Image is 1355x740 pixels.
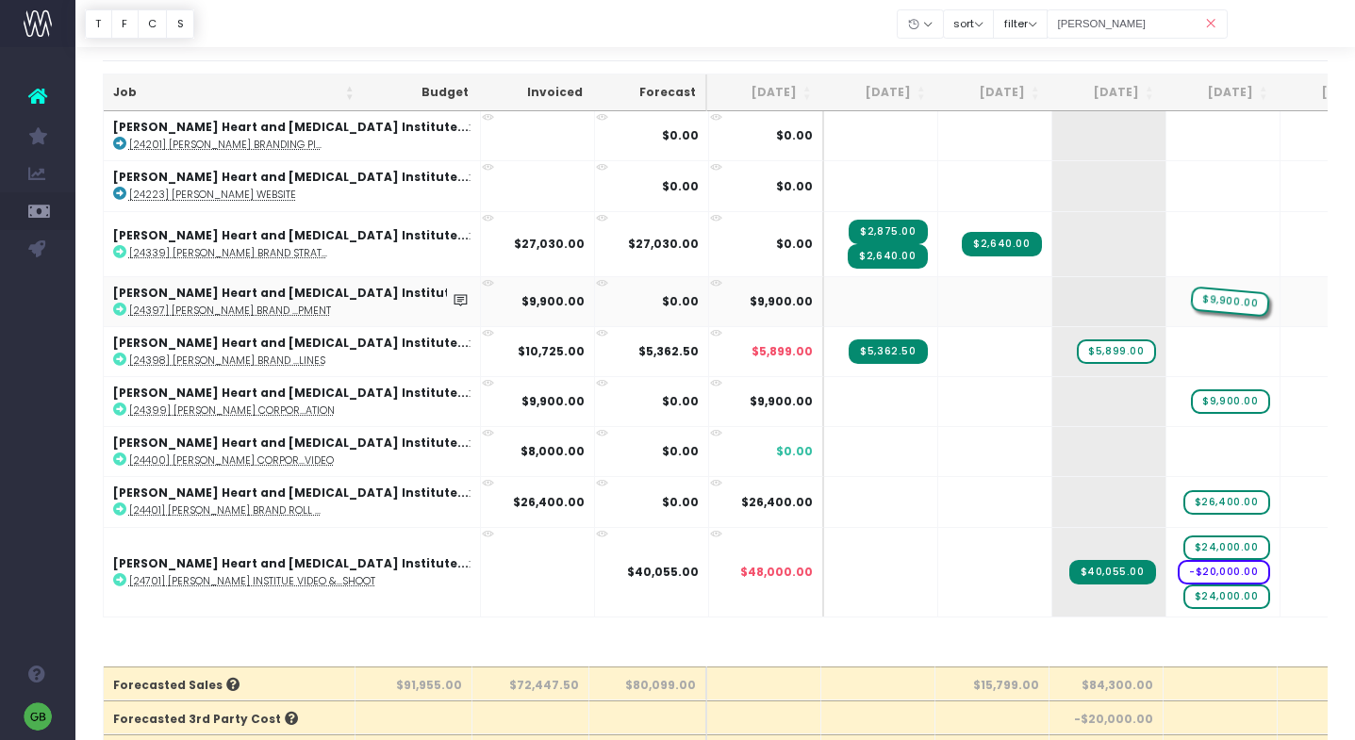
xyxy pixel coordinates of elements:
[741,494,813,511] span: $26,400.00
[85,9,112,39] button: T
[129,138,322,152] abbr: [24201] Baker Institute Branding Pitch
[113,227,469,243] strong: [PERSON_NAME] Heart and [MEDICAL_DATA] Institute...
[628,236,699,252] strong: $27,030.00
[104,426,481,476] td: :
[776,236,813,253] span: $0.00
[993,9,1048,39] button: filter
[521,393,585,409] strong: $9,900.00
[707,74,821,111] th: Aug 25: activate to sort column ascending
[518,343,585,359] strong: $10,725.00
[104,160,481,210] td: :
[849,339,927,364] span: Streamtime Invoice: 72000 – [24398] Baker Institute Brand Guidelines
[472,666,589,700] th: $72,447.50
[849,220,927,244] span: Streamtime Invoice: 71970 – [24339] Baker Institute Brand Strategy
[943,9,995,39] button: sort
[935,666,1049,700] th: $15,799.00
[113,485,469,501] strong: [PERSON_NAME] Heart and [MEDICAL_DATA] Institute...
[1049,666,1164,700] th: $84,300.00
[138,9,168,39] button: C
[776,178,813,195] span: $0.00
[1047,9,1228,39] input: Search...
[355,666,472,700] th: $91,955.00
[740,564,813,581] span: $48,000.00
[513,494,585,510] strong: $26,400.00
[592,74,707,111] th: Forecast
[104,74,364,111] th: Job: activate to sort column ascending
[752,343,813,360] span: $5,899.00
[1178,560,1270,584] span: wayahead Cost Forecast Item
[1190,286,1270,317] span: wayahead Sales Forecast Item
[113,677,240,694] span: Forecasted Sales
[129,453,334,468] abbr: [24400] Baker Institute Corporate Video
[1049,700,1164,734] th: -$20,000.00
[113,385,469,401] strong: [PERSON_NAME] Heart and [MEDICAL_DATA] Institute...
[589,666,707,700] th: $80,099.00
[1069,560,1156,584] span: Streamtime Invoice: 72173 – [24701] Baker Institue Video & Photoshoot
[1049,74,1164,111] th: Nov 25: activate to sort column ascending
[935,74,1049,111] th: Oct 25: activate to sort column ascending
[478,74,592,111] th: Invoiced
[85,9,194,39] div: Vertical button group
[521,443,585,459] strong: $8,000.00
[662,393,699,409] strong: $0.00
[521,293,585,309] strong: $9,900.00
[638,343,699,359] strong: $5,362.50
[104,700,355,734] th: Forecasted 3rd Party Cost
[129,503,321,518] abbr: [24401] Baker Institute Brand Roll Out
[821,74,935,111] th: Sep 25: activate to sort column ascending
[113,285,469,301] strong: [PERSON_NAME] Heart and [MEDICAL_DATA] Institute...
[111,9,139,39] button: F
[129,354,325,368] abbr: [24398] Baker Institute Brand Guidelines
[848,244,927,269] span: Streamtime Invoice: 71999 – [24339] Baker Institute Brand Strategy
[1183,535,1270,560] span: wayahead Sales Forecast Item
[113,119,469,135] strong: [PERSON_NAME] Heart and [MEDICAL_DATA] Institute...
[364,74,478,111] th: Budget
[113,435,469,451] strong: [PERSON_NAME] Heart and [MEDICAL_DATA] Institute...
[776,127,813,144] span: $0.00
[104,111,481,160] td: :
[104,276,481,326] td: :
[104,211,481,276] td: :
[113,335,469,351] strong: [PERSON_NAME] Heart and [MEDICAL_DATA] Institute...
[776,443,813,460] span: $0.00
[662,178,699,194] strong: $0.00
[662,494,699,510] strong: $0.00
[104,326,481,376] td: :
[104,476,481,526] td: :
[129,188,296,202] abbr: [24223] Baker Institute Website
[1077,339,1155,364] span: wayahead Sales Forecast Item
[24,702,52,731] img: images/default_profile_image.png
[1191,389,1269,414] span: wayahead Sales Forecast Item
[750,393,813,410] span: $9,900.00
[662,293,699,309] strong: $0.00
[113,555,469,571] strong: [PERSON_NAME] Heart and [MEDICAL_DATA] Institute...
[514,236,585,252] strong: $27,030.00
[104,376,481,426] td: :
[129,403,335,418] abbr: [24399] Baker Institute Corporate Presentation
[129,304,331,318] abbr: [24397] Baker Institute Brand Asset Development
[113,169,469,185] strong: [PERSON_NAME] Heart and [MEDICAL_DATA] Institute...
[662,127,699,143] strong: $0.00
[627,564,699,580] strong: $40,055.00
[129,574,375,588] abbr: [24701] Baker Institue Video & Photoshoot
[104,527,481,617] td: :
[129,246,327,260] abbr: [24339] Baker Institute Brand Strategy
[962,232,1041,256] span: Streamtime Invoice: 72101 – [24339] Baker Institute Brand Strategy
[662,443,699,459] strong: $0.00
[166,9,194,39] button: S
[750,293,813,310] span: $9,900.00
[1183,584,1270,609] span: wayahead Sales Forecast Item
[1164,74,1278,111] th: Dec 25: activate to sort column ascending
[1183,490,1270,515] span: wayahead Sales Forecast Item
